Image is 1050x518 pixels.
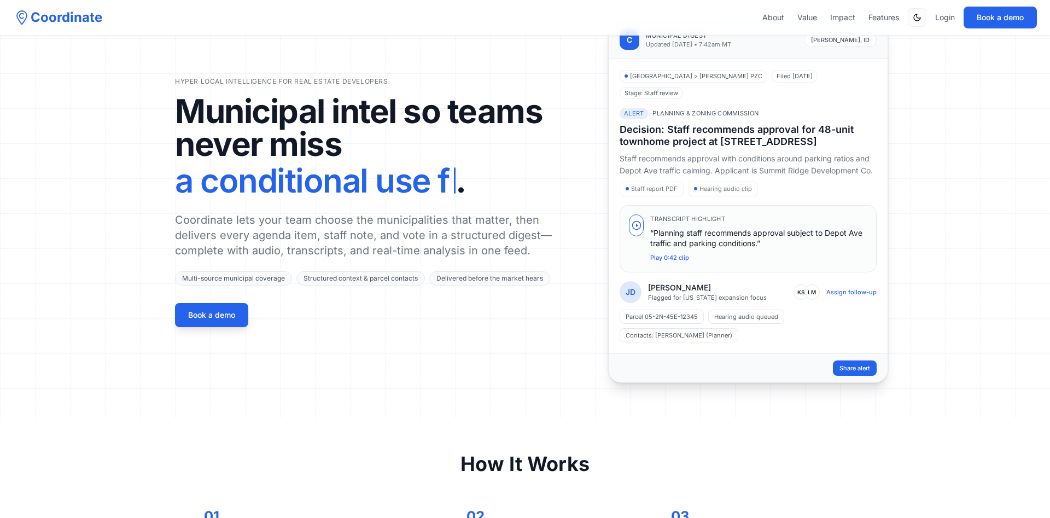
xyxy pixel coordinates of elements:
[908,8,926,27] button: Switch to dark mode
[429,271,550,286] span: Delivered before the market hears
[175,271,292,286] span: Multi-source municipal coverage
[296,271,425,286] span: Structured context & parcel contacts
[652,109,759,118] span: Planning & Zoning Commission
[620,30,639,50] div: C
[13,9,102,26] a: Coordinate
[804,284,820,300] span: LM
[804,33,877,48] span: [PERSON_NAME], ID
[688,182,758,196] span: Hearing audio clip
[650,214,867,224] p: Transcript highlight
[620,182,684,196] span: Staff report PDF
[13,9,31,26] img: Coordinate
[833,360,877,376] button: Share alert
[175,77,553,86] p: Hyper local intelligence for real estate developers
[175,453,875,475] h2: How It Works
[762,12,784,23] a: About
[826,288,877,296] button: Assign follow-up
[650,228,867,249] p: “Planning staff recommends approval subject to Depot Ave traffic and parking conditions.”
[646,40,731,49] p: Updated [DATE] • 7:42am MT
[175,95,553,201] h1: Municipal intel so teams never miss .
[620,328,738,342] span: Contacts: [PERSON_NAME] (Planner)
[620,310,704,324] span: Parcel 05-2N-45E-12345
[708,310,784,324] span: Hearing audio queued
[620,281,641,303] div: JD
[935,12,955,23] a: Login
[648,282,767,293] p: [PERSON_NAME]
[175,212,553,258] p: Coordinate lets your team choose the municipalities that matter, then delivers every agenda item,...
[620,153,877,178] p: Staff recommends approval with conditions around parking ratios and Depot Ave traffic calming. Ap...
[648,293,767,302] p: Flagged for [US_STATE] expansion focus
[175,303,248,327] button: Book a demo
[868,12,899,23] a: Features
[620,108,648,119] span: Alert
[620,70,767,83] span: [GEOGRAPHIC_DATA] > [PERSON_NAME] PZC
[797,12,817,23] a: Value
[650,253,689,263] button: Play 0:42 clip
[772,70,818,83] span: Filed [DATE]
[31,9,102,26] span: Coordinate
[620,87,683,100] span: Stage: Staff review
[175,160,450,201] span: a conditional use f
[830,12,855,23] a: Impact
[794,284,809,300] span: KS
[620,124,877,148] h3: Decision: Staff recommends approval for 48-unit townhome project at [STREET_ADDRESS]
[964,7,1037,28] button: Book a demo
